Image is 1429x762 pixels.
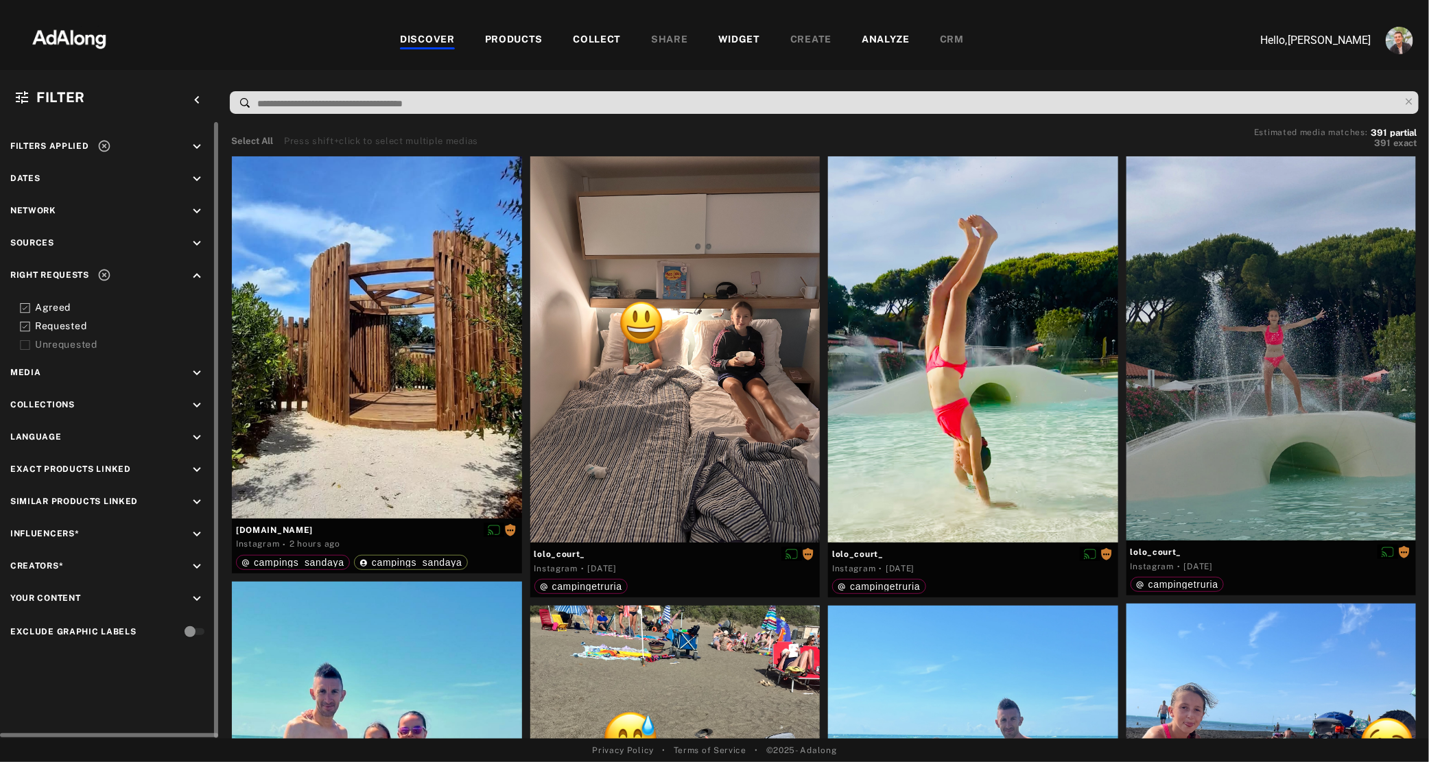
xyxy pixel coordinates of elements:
[534,562,578,575] div: Instagram
[1371,128,1387,138] span: 391
[290,539,340,549] time: 2025-09-02T14:01:45.000Z
[766,744,837,757] span: © 2025 - Adalong
[651,32,688,49] div: SHARE
[10,561,63,571] span: Creators*
[189,139,204,154] i: keyboard_arrow_down
[9,17,130,58] img: 63233d7d88ed69de3c212112c67096b6.png
[1254,128,1368,137] span: Estimated media matches:
[1080,547,1100,561] button: Disable diffusion on this media
[1148,579,1218,590] span: campingetruria
[231,134,273,148] button: Select All
[1374,138,1391,148] span: 391
[1254,136,1417,150] button: 391exact
[485,32,543,49] div: PRODUCTS
[189,171,204,187] i: keyboard_arrow_down
[236,524,518,536] span: [DOMAIN_NAME]
[241,558,344,567] div: campings_sandaya
[1378,545,1398,559] button: Disable diffusion on this media
[862,32,910,49] div: ANALYZE
[10,497,138,506] span: Similar Products Linked
[832,562,875,575] div: Instagram
[283,539,286,550] span: ·
[1184,562,1213,571] time: 2025-08-31T10:33:31.000Z
[35,300,209,315] div: Agreed
[35,337,209,352] div: Unrequested
[10,400,75,409] span: Collections
[189,559,204,574] i: keyboard_arrow_down
[802,549,814,558] span: Rights requested
[359,558,462,567] div: campings_sandaya
[189,430,204,445] i: keyboard_arrow_down
[10,206,56,215] span: Network
[534,548,816,560] span: lolo_court_
[1234,32,1371,49] p: Hello, [PERSON_NAME]
[10,270,89,280] span: Right Requests
[1360,696,1429,762] iframe: Chat Widget
[755,744,758,757] span: •
[10,432,62,442] span: Language
[718,32,760,49] div: WIDGET
[10,464,131,474] span: Exact Products Linked
[1371,130,1417,136] button: 391partial
[372,557,462,568] span: campings_sandaya
[790,32,831,49] div: CREATE
[552,581,622,592] span: campingetruria
[189,462,204,477] i: keyboard_arrow_down
[592,744,654,757] a: Privacy Policy
[832,548,1114,560] span: lolo_court_
[189,591,204,606] i: keyboard_arrow_down
[189,366,204,381] i: keyboard_arrow_down
[581,563,584,574] span: ·
[573,32,621,49] div: COLLECT
[189,527,204,542] i: keyboard_arrow_down
[540,582,622,591] div: campingetruria
[504,525,517,534] span: Rights requested
[838,582,920,591] div: campingetruria
[1100,549,1113,558] span: Rights requested
[1136,580,1218,589] div: campingetruria
[10,529,79,538] span: Influencers*
[189,204,204,219] i: keyboard_arrow_down
[850,581,920,592] span: campingetruria
[284,134,478,148] div: Press shift+click to select multiple medias
[1177,561,1181,572] span: ·
[674,744,746,757] a: Terms of Service
[10,626,136,638] div: Exclude Graphic Labels
[1398,547,1410,556] span: Rights requested
[236,538,279,550] div: Instagram
[1382,23,1417,58] button: Account settings
[484,523,504,537] button: Disable diffusion on this media
[400,32,455,49] div: DISCOVER
[1131,560,1174,573] div: Instagram
[254,557,344,568] span: campings_sandaya
[781,547,802,561] button: Disable diffusion on this media
[189,236,204,251] i: keyboard_arrow_down
[189,93,204,108] i: keyboard_arrow_left
[10,174,40,183] span: Dates
[588,564,617,573] time: 2025-08-31T10:33:31.000Z
[10,368,41,377] span: Media
[662,744,665,757] span: •
[1386,27,1413,54] img: ACg8ocLjEk1irI4XXb49MzUGwa4F_C3PpCyg-3CPbiuLEZrYEA=s96-c
[189,398,204,413] i: keyboard_arrow_down
[189,268,204,283] i: keyboard_arrow_up
[1131,546,1413,558] span: lolo_court_
[10,238,54,248] span: Sources
[189,495,204,510] i: keyboard_arrow_down
[35,319,209,333] div: Requested
[879,563,883,574] span: ·
[886,564,914,573] time: 2025-08-31T10:33:31.000Z
[36,89,85,106] span: Filter
[10,141,89,151] span: Filters applied
[10,593,80,603] span: Your Content
[940,32,964,49] div: CRM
